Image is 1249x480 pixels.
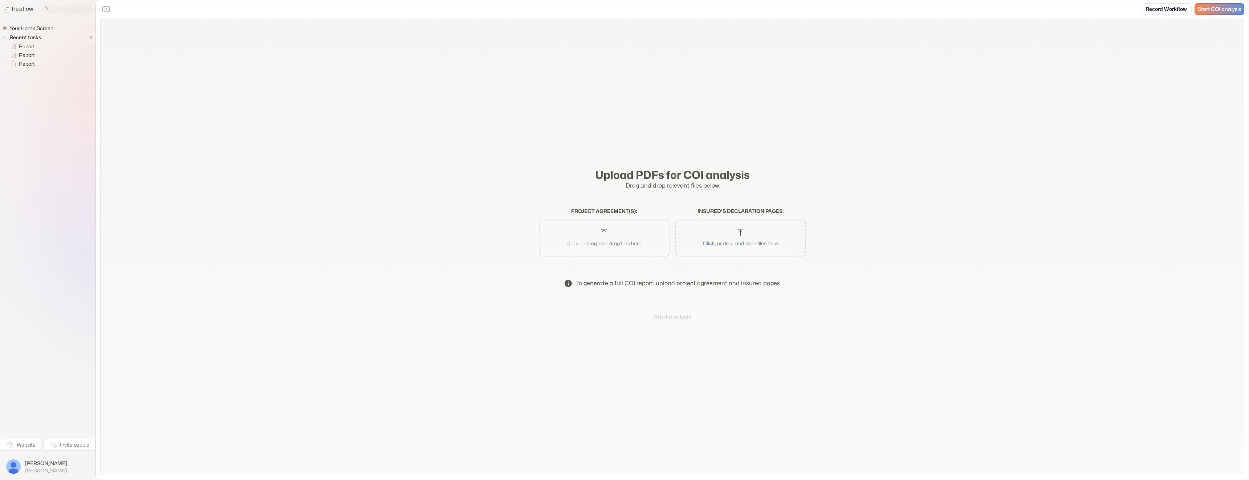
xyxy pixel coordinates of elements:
[8,25,56,32] span: Your Home Screen
[539,181,806,190] p: Drag and drop relevant files below
[576,279,780,288] div: To generate a full COI report, upload project agreement and insured pages
[648,310,697,325] button: Start analysis
[6,459,21,474] img: profile
[4,458,91,476] button: [PERSON_NAME][PERSON_NAME][EMAIL_ADDRESS]
[542,222,666,253] button: Click, or drag-and-drop files here
[685,239,797,247] p: Click, or drag-and-drop files here
[5,42,38,51] a: Report
[17,43,37,50] span: Report
[5,51,38,60] a: Report
[86,33,95,42] span: 3
[43,439,95,451] button: Invite people
[675,208,806,214] h2: Insured's declaration pages :
[2,33,44,42] button: Recent tasks
[17,60,37,67] span: Report
[5,60,38,68] a: Report
[12,5,33,13] p: freeflow
[1195,3,1244,15] a: Start COI analysis
[25,467,89,474] span: [PERSON_NAME][EMAIL_ADDRESS]
[17,52,37,59] span: Report
[679,222,802,253] button: Click, or drag-and-drop files here
[2,24,56,33] a: Your Home Screen
[25,460,89,467] span: [PERSON_NAME]
[1198,6,1241,12] span: Start COI analysis
[8,34,43,41] span: Recent tasks
[539,168,806,181] h2: Upload PDFs for COI analysis
[548,239,660,247] p: Click, or drag-and-drop files here
[539,208,670,214] h2: Project agreement(s) :
[100,3,112,15] button: Close the sidebar
[3,5,33,13] a: freeflow
[1141,3,1192,15] a: Record Workflow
